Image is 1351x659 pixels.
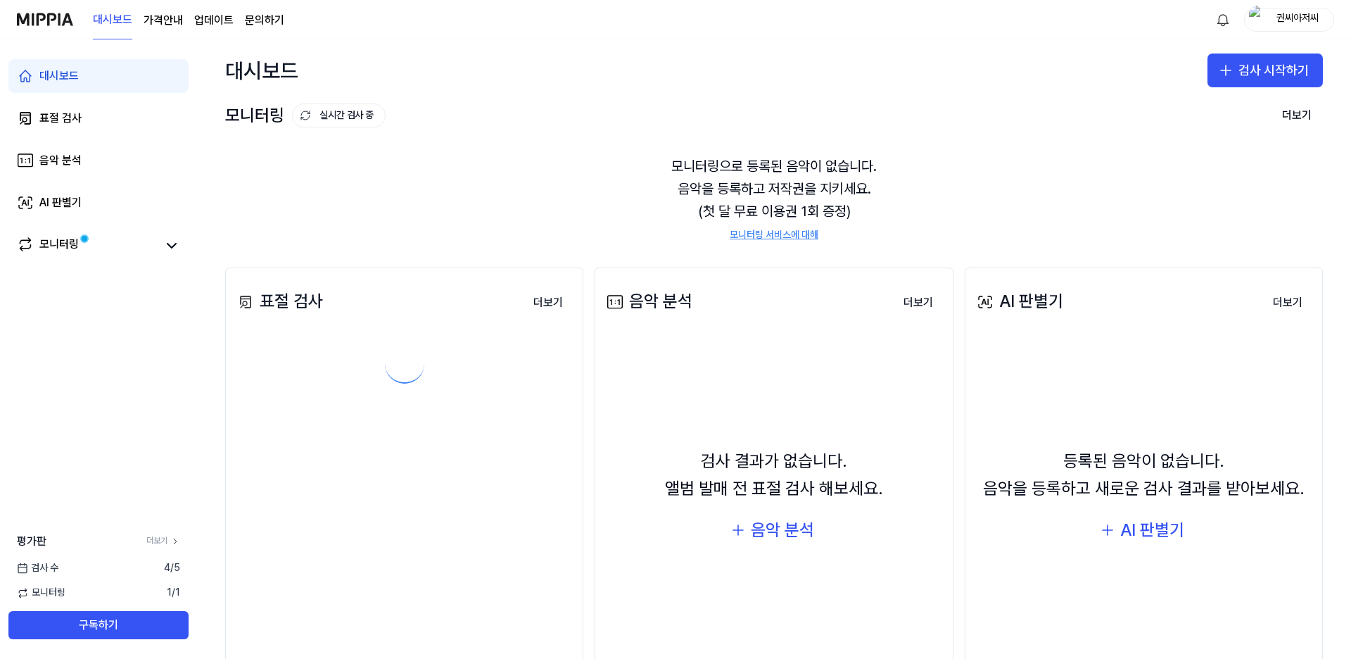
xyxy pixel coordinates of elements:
div: 모니터링 [39,236,79,256]
button: 더보기 [892,289,944,317]
span: 평가판 [17,533,46,550]
a: 업데이트 [194,12,234,29]
button: 음악 분석 [720,513,828,547]
img: profile [1249,6,1266,34]
a: 모니터링 [17,236,158,256]
a: 더보기 [522,287,574,317]
button: 구독하기 [8,611,189,639]
a: 대시보드 [93,1,132,39]
span: 4 / 5 [164,561,180,575]
span: 1 / 1 [167,586,180,600]
button: AI 판별기 [1089,513,1198,547]
div: 모니터링으로 등록된 음악이 없습니다. 음악을 등록하고 저작권을 지키세요. (첫 달 무료 이용권 1회 증정) [225,138,1323,259]
button: profile권씨아저씨 [1244,8,1334,32]
div: 표절 검사 [234,288,323,315]
div: AI 판별기 [39,194,82,211]
a: 가격안내 [144,12,183,29]
img: 알림 [1214,11,1231,28]
span: 모니터링 [17,586,65,600]
a: 대시보드 [8,59,189,93]
div: AI 판별기 [974,288,1063,315]
a: 음악 분석 [8,144,189,177]
div: 음악 분석 [604,288,692,315]
div: 모니터링 [225,102,386,129]
div: 표절 검사 [39,110,82,127]
button: 더보기 [522,289,574,317]
div: 검사 결과가 없습니다. 앨범 발매 전 표절 검사 해보세요. [665,448,883,502]
button: 더보기 [1271,101,1323,130]
button: 더보기 [1262,289,1314,317]
div: 음악 분석 [751,517,814,544]
button: 실시간 검사 중 [292,103,386,127]
a: 더보기 [892,287,944,317]
a: 더보기 [146,535,180,547]
button: 검사 시작하기 [1207,54,1323,87]
a: 표절 검사 [8,101,189,135]
div: 등록된 음악이 없습니다. 음악을 등록하고 새로운 검사 결과를 받아보세요. [983,448,1305,502]
a: 더보기 [1262,287,1314,317]
div: 대시보드 [225,54,298,87]
div: AI 판별기 [1120,517,1184,544]
span: 검사 수 [17,561,58,575]
div: 대시보드 [39,68,79,84]
a: AI 판별기 [8,186,189,220]
div: 음악 분석 [39,152,82,169]
div: 권씨아저씨 [1270,11,1325,27]
a: 모니터링 서비스에 대해 [730,228,818,242]
a: 문의하기 [245,12,284,29]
